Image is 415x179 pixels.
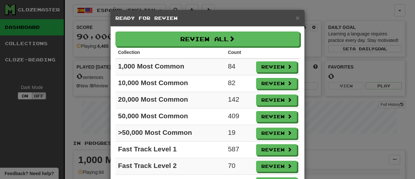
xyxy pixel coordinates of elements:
[225,125,254,142] td: 19
[225,142,254,158] td: 587
[115,109,225,125] td: 50,000 Most Common
[115,15,300,21] h5: Ready for Review
[115,46,225,58] th: Collection
[115,125,225,142] td: >50,000 Most Common
[225,46,254,58] th: Count
[115,58,225,75] td: 1,000 Most Common
[225,92,254,109] td: 142
[296,14,300,21] button: Close
[225,109,254,125] td: 409
[225,75,254,92] td: 82
[256,161,297,172] button: Review
[225,58,254,75] td: 84
[225,158,254,175] td: 70
[256,95,297,106] button: Review
[256,111,297,122] button: Review
[256,128,297,139] button: Review
[296,14,300,21] span: ×
[115,158,225,175] td: Fast Track Level 2
[115,32,300,46] button: Review All
[256,78,297,89] button: Review
[115,75,225,92] td: 10,000 Most Common
[115,142,225,158] td: Fast Track Level 1
[256,61,297,72] button: Review
[256,144,297,155] button: Review
[115,92,225,109] td: 20,000 Most Common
